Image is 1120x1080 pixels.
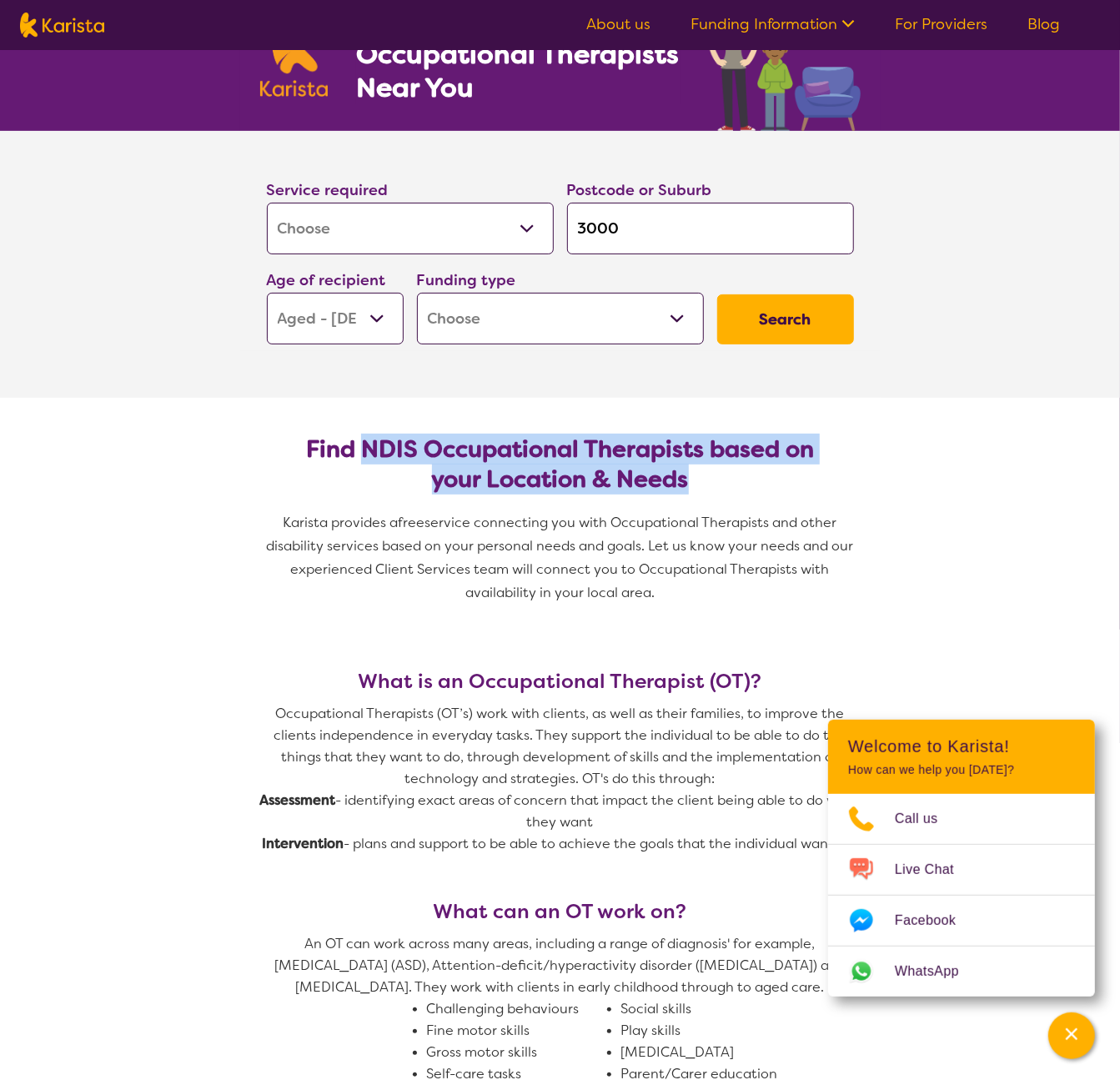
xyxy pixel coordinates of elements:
strong: Assessment [260,791,336,809]
span: free [399,514,425,531]
li: Play skills [621,1020,802,1042]
a: Blog [1027,14,1060,34]
p: How can we help you [DATE]? [848,763,1075,777]
h2: Find NDIS Occupational Therapists based on your Location & Needs [280,435,841,495]
p: Occupational Therapists (OT’s) work with clients, as well as their families, to improve the clien... [260,703,861,790]
input: Type [567,203,854,254]
h3: What can an OT work on? [260,900,861,923]
h2: Welcome to Karista! [848,736,1075,756]
strong: Intervention [263,835,344,852]
li: Challenging behaviours [427,998,608,1020]
span: service connecting you with Occupational Therapists and other disability services based on your p... [267,514,857,601]
button: Search [717,294,854,344]
span: Facebook [895,908,976,933]
label: Funding type [417,270,516,290]
p: - plans and support to be able to achieve the goals that the individual wants to [260,833,861,855]
span: Call us [895,806,958,831]
li: Fine motor skills [427,1020,608,1042]
li: Gross motor skills [427,1042,608,1063]
label: Service required [267,180,389,200]
button: Channel Menu [1048,1012,1095,1059]
a: For Providers [895,14,987,34]
li: [MEDICAL_DATA] [621,1042,802,1063]
span: Karista provides a [284,514,399,531]
span: Live Chat [895,857,974,882]
div: Channel Menu [828,720,1095,997]
p: - identifying exact areas of concern that impact the client being able to do what they want [260,790,861,833]
a: Web link opens in a new tab. [828,947,1095,997]
ul: Choose channel [828,794,1095,997]
label: Postcode or Suburb [567,180,712,200]
p: An OT can work across many areas, including a range of diagnosis' for example, [MEDICAL_DATA] (AS... [260,933,861,998]
label: Age of recipient [267,270,386,290]
li: Social skills [621,998,802,1020]
h3: What is an Occupational Therapist (OT)? [260,670,861,693]
span: WhatsApp [895,959,979,984]
a: Funding Information [691,14,855,34]
img: Karista logo [260,7,329,97]
a: About us [586,14,650,34]
img: Karista logo [20,13,104,38]
h1: Search NDIS Occupational Therapists Near You [356,4,681,104]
